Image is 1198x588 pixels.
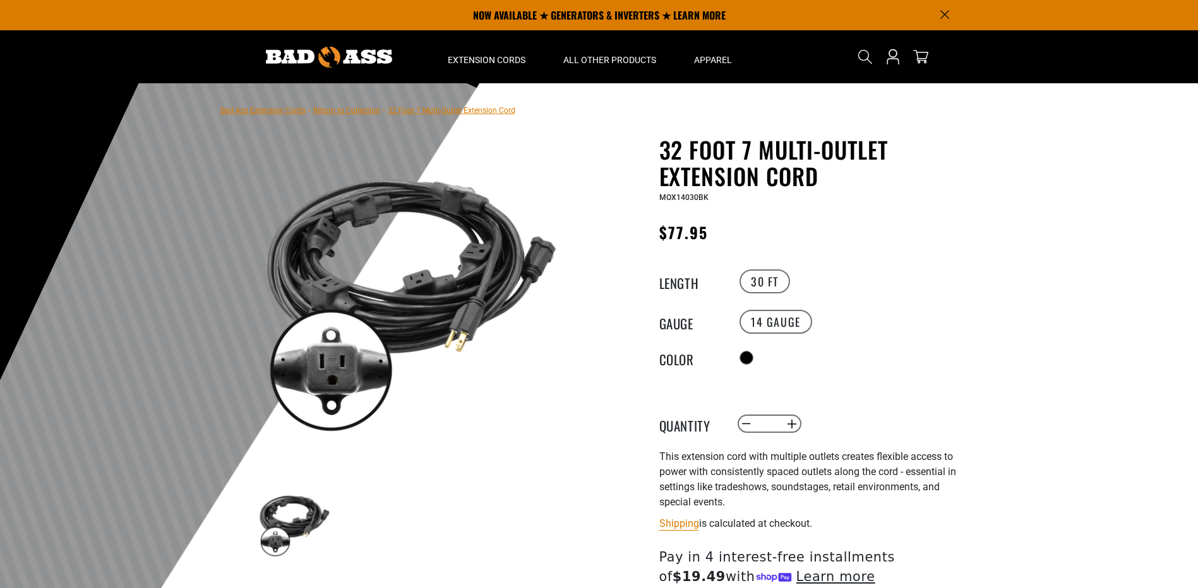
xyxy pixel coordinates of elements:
[388,106,515,115] span: 32 Foot 7 Multi-Outlet Extension Cord
[659,416,722,432] label: Quantity
[659,136,969,189] h1: 32 Foot 7 Multi-Outlet Extension Cord
[220,102,515,117] nav: breadcrumbs
[659,450,956,508] span: This extension cord with multiple outlets creates flexible access to power with consistently spac...
[740,269,790,293] label: 30 FT
[258,486,331,559] img: black
[659,273,722,290] legend: Length
[544,30,675,83] summary: All Other Products
[266,47,392,68] img: Bad Ass Extension Cords
[659,350,722,366] legend: Color
[429,30,544,83] summary: Extension Cords
[383,106,385,115] span: ›
[258,139,562,443] img: black
[308,106,311,115] span: ›
[659,517,699,529] a: Shipping
[740,310,812,334] label: 14 Gauge
[659,314,722,330] legend: Gauge
[694,54,732,66] span: Apparel
[313,106,380,115] a: Return to Collection
[448,54,525,66] span: Extension Cords
[659,221,708,244] span: $77.95
[855,47,875,67] summary: Search
[675,30,751,83] summary: Apparel
[659,193,709,202] span: MOX14030BK
[659,515,969,532] div: is calculated at checkout.
[563,54,656,66] span: All Other Products
[220,106,306,115] a: Bad Ass Extension Cords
